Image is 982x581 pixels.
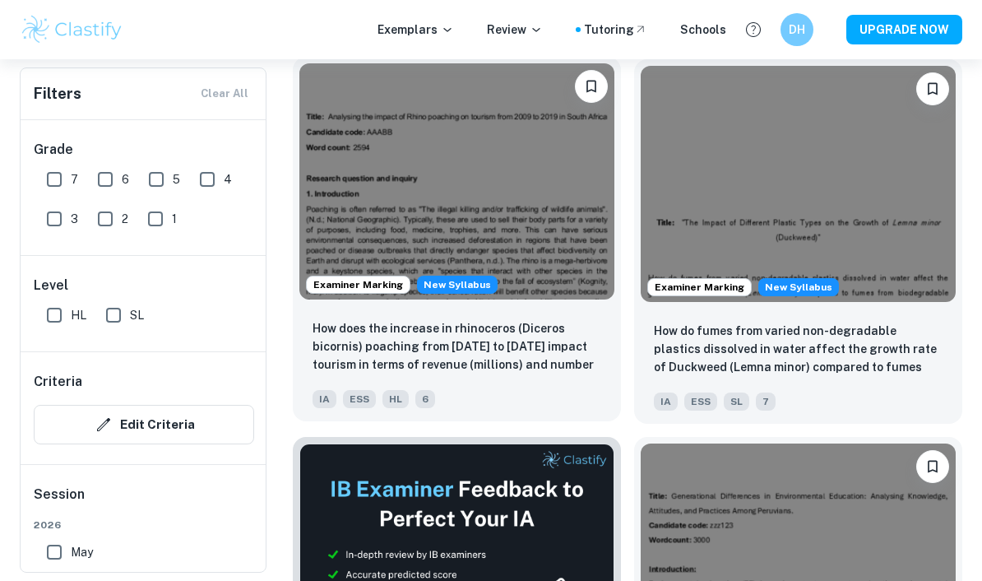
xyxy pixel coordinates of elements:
img: ESS IA example thumbnail: How do fumes from varied non-degradable [641,66,956,302]
span: 5 [173,170,180,188]
span: 2 [122,210,128,228]
span: 7 [756,393,776,411]
button: Edit Criteria [34,405,254,444]
a: Tutoring [584,21,647,39]
span: SL [130,306,144,324]
span: ESS [684,393,717,411]
span: Examiner Marking [648,280,751,295]
span: 2026 [34,518,254,532]
span: HL [71,306,86,324]
span: IA [313,390,336,408]
h6: Session [34,485,254,518]
h6: Criteria [34,372,82,392]
button: Help and Feedback [739,16,767,44]
h6: Level [34,276,254,295]
h6: DH [788,21,807,39]
a: Examiner MarkingStarting from the May 2026 session, the ESS IA requirements have changed. We crea... [293,59,621,424]
span: SL [724,393,749,411]
button: UPGRADE NOW [846,15,962,44]
p: Exemplars [378,21,454,39]
img: Clastify logo [20,13,124,46]
a: Schools [680,21,726,39]
button: Bookmark [575,70,608,103]
p: How does the increase in rhinoceros (Diceros bicornis) poaching from 2011 to 2021 impact tourism ... [313,319,601,375]
span: 7 [71,170,78,188]
span: HL [382,390,409,408]
span: IA [654,393,678,411]
span: 1 [172,210,177,228]
span: Examiner Marking [307,277,410,292]
span: New Syllabus [417,276,498,294]
span: New Syllabus [758,278,839,296]
p: Review [487,21,543,39]
button: Bookmark [916,72,949,105]
span: 6 [415,390,435,408]
span: 4 [224,170,232,188]
span: 6 [122,170,129,188]
img: ESS IA example thumbnail: How does the increase in rhinoceros (Dic [299,63,614,300]
h6: Filters [34,82,81,105]
div: Starting from the May 2026 session, the ESS IA requirements have changed. We created this exempla... [417,276,498,294]
button: DH [781,13,813,46]
h6: Grade [34,140,254,160]
p: How do fumes from varied non-degradable plastics dissolved in water affect the growth rate of Duc... [654,322,943,378]
div: Starting from the May 2026 session, the ESS IA requirements have changed. We created this exempla... [758,278,839,296]
span: ESS [343,390,376,408]
button: Bookmark [916,450,949,483]
span: 3 [71,210,78,228]
span: May [71,543,93,561]
a: Examiner MarkingStarting from the May 2026 session, the ESS IA requirements have changed. We crea... [634,59,962,424]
